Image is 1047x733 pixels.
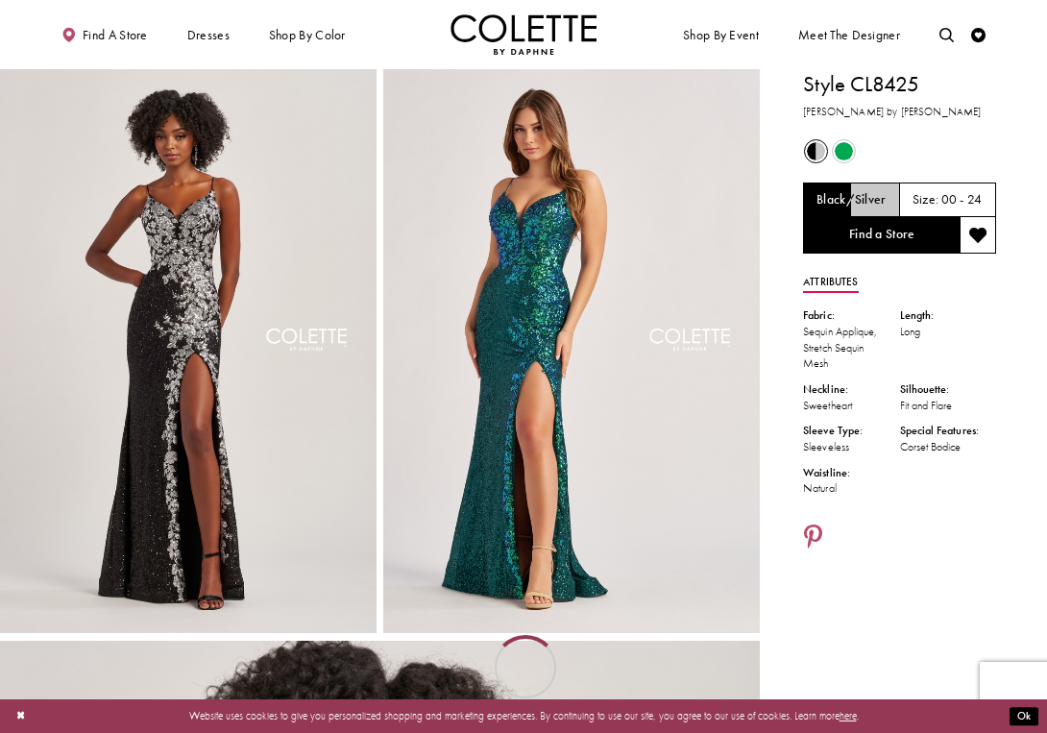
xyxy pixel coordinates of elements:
[383,69,760,633] img: Style CL8425 Colette by Daphne #1 default Emerald frontface vertical picture
[803,324,899,372] div: Sequin Applique, Stretch Sequin Mesh
[1010,707,1038,725] button: Submit Dialog
[803,423,899,439] div: Sleeve Type:
[383,69,760,633] a: Full size Style CL8425 Colette by Daphne #1 default Emerald frontface vertical picture
[803,69,996,100] h1: Style CL8425
[803,381,899,398] div: Neckline:
[803,398,899,414] div: Sweetheart
[803,465,899,481] div: Waistline:
[803,480,899,497] div: Natural
[58,14,151,55] a: Find a store
[269,28,346,42] span: Shop by color
[967,14,989,55] a: Check Wishlist
[900,381,996,398] div: Silhouette:
[900,324,996,340] div: Long
[187,28,230,42] span: Dresses
[803,307,899,324] div: Fabric:
[803,439,899,455] div: Sleeveless
[9,703,33,729] button: Close Dialog
[803,104,996,120] h3: [PERSON_NAME] by [PERSON_NAME]
[913,192,938,208] span: Size:
[450,14,597,55] img: Colette by Daphne
[105,706,942,725] p: Website uses cookies to give you personalized shopping and marketing experiences. By continuing t...
[265,14,349,55] span: Shop by color
[900,398,996,414] div: Fit and Flare
[679,14,762,55] span: Shop By Event
[840,709,857,722] a: here
[816,193,887,208] h5: Chosen color
[900,307,996,324] div: Length:
[941,193,983,208] h5: 00 - 24
[900,423,996,439] div: Special Features:
[803,272,858,293] a: Attributes
[803,137,996,165] div: Product color controls state depends on size chosen
[803,217,960,254] a: Find a Store
[900,439,996,455] div: Corset Bodice
[83,28,148,42] span: Find a store
[831,138,857,164] div: Emerald
[803,525,823,552] a: Share using Pinterest - Opens in new tab
[803,138,829,164] div: Black/Silver
[960,217,996,254] button: Add to wishlist
[450,14,597,55] a: Visit Home Page
[936,14,958,55] a: Toggle search
[798,28,900,42] span: Meet the designer
[683,28,759,42] span: Shop By Event
[183,14,233,55] span: Dresses
[794,14,904,55] a: Meet the designer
